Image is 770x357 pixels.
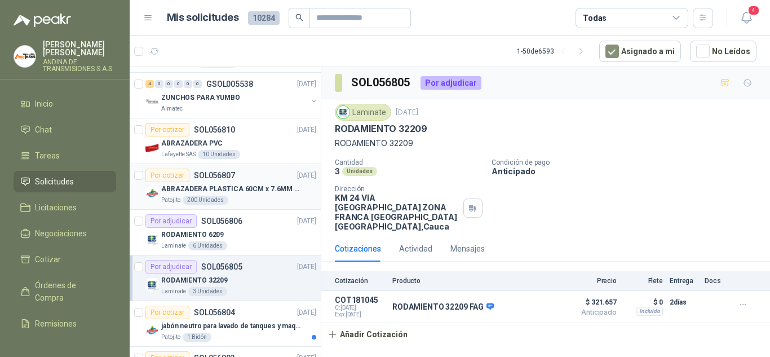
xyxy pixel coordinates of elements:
div: 1 Bidón [183,333,211,342]
h3: SOL056805 [351,74,411,91]
img: Company Logo [145,278,159,292]
p: SOL056807 [194,171,235,179]
div: 1 - 50 de 6593 [517,42,590,60]
span: 4 [747,5,760,16]
p: [DATE] [396,107,418,118]
a: Licitaciones [14,197,116,218]
span: C: [DATE] [335,305,386,311]
p: ZUNCHOS PARA YUMBO [161,92,240,103]
div: Por cotizar [145,123,189,136]
p: Almatec [161,104,183,113]
div: Unidades [342,167,377,176]
p: [DATE] [297,79,316,90]
p: [DATE] [297,307,316,318]
span: Tareas [35,149,60,162]
p: Patojito [161,196,180,205]
a: 4 0 0 0 0 0 GSOL005538[DATE] Company LogoZUNCHOS PARA YUMBOAlmatec [145,77,318,113]
p: RODAMIENTO 32209 [335,123,427,135]
p: ABRAZADERA PVC [161,138,223,149]
img: Logo peakr [14,14,71,27]
div: Por adjudicar [145,214,197,228]
span: Solicitudes [35,175,74,188]
p: $ 0 [623,296,663,309]
p: Patojito [161,333,180,342]
p: [DATE] [297,216,316,227]
img: Company Logo [145,232,159,246]
div: 6 Unidades [188,241,227,250]
a: Por adjudicarSOL056805[DATE] Company LogoRODAMIENTO 32209Laminate3 Unidades [130,255,321,301]
div: 0 [193,80,202,88]
a: Chat [14,119,116,140]
p: ABRAZADERA PLASTICA 60CM x 7.6MM ANCHA [161,184,302,195]
p: Docs [705,277,727,285]
div: Todas [583,12,607,24]
span: Inicio [35,98,53,110]
span: $ 321.657 [560,296,617,309]
span: Órdenes de Compra [35,279,105,304]
h1: Mis solicitudes [167,10,239,26]
p: Anticipado [492,166,765,176]
span: Anticipado [560,309,617,316]
div: Cotizaciones [335,243,381,255]
p: 3 [335,166,340,176]
p: RODAMIENTO 32209 [161,275,228,286]
img: Company Logo [145,141,159,155]
p: Cotización [335,277,386,285]
span: search [295,14,303,21]
a: Solicitudes [14,171,116,192]
span: Remisiones [35,318,77,330]
span: Licitaciones [35,201,77,214]
img: Company Logo [14,46,36,67]
p: Laminate [161,287,186,296]
p: jabón neutro para lavado de tanques y maquinas. [161,321,302,332]
div: 10 Unidades [198,150,240,159]
p: Dirección [335,185,459,193]
p: ANDINA DE TRANSMISIONES S.A.S [43,59,116,72]
p: RODAMIENTO 32209 [335,137,756,149]
a: Órdenes de Compra [14,275,116,308]
p: [DATE] [297,125,316,135]
button: Asignado a mi [599,41,681,62]
p: [DATE] [297,170,316,181]
p: RODAMIENTO 6209 [161,230,224,240]
p: Cantidad [335,158,483,166]
button: No Leídos [690,41,756,62]
div: Actividad [399,243,432,255]
p: [DATE] [297,262,316,272]
div: Por cotizar [145,306,189,319]
div: 4 [145,80,154,88]
div: 3 Unidades [188,287,227,296]
div: Por adjudicar [421,76,481,90]
div: 0 [174,80,183,88]
img: Company Logo [145,324,159,337]
div: Mensajes [450,243,485,255]
a: Negociaciones [14,223,116,244]
p: GSOL005538 [206,80,253,88]
p: RODAMIENTO 32209 FAG [392,302,494,312]
div: 0 [155,80,163,88]
div: 0 [165,80,173,88]
span: 10284 [248,11,280,25]
p: Laminate [161,241,186,250]
p: Lafayette SAS [161,150,196,159]
p: Precio [560,277,617,285]
p: 2 días [670,296,698,309]
a: Por cotizarSOL056810[DATE] Company LogoABRAZADERA PVCLafayette SAS10 Unidades [130,118,321,164]
p: Producto [392,277,554,285]
span: Negociaciones [35,227,87,240]
p: SOL056806 [201,217,242,225]
div: Incluido [636,307,663,316]
a: Por cotizarSOL056807[DATE] Company LogoABRAZADERA PLASTICA 60CM x 7.6MM ANCHAPatojito200 Unidades [130,164,321,210]
div: 0 [184,80,192,88]
button: Añadir Cotización [321,323,414,346]
div: Por adjudicar [145,260,197,274]
p: Condición de pago [492,158,765,166]
p: Entrega [670,277,698,285]
p: Flete [623,277,663,285]
img: Company Logo [337,106,349,118]
a: Por adjudicarSOL056806[DATE] Company LogoRODAMIENTO 6209Laminate6 Unidades [130,210,321,255]
a: Remisiones [14,313,116,334]
div: Por cotizar [145,169,189,182]
p: SOL056810 [194,126,235,134]
a: Tareas [14,145,116,166]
